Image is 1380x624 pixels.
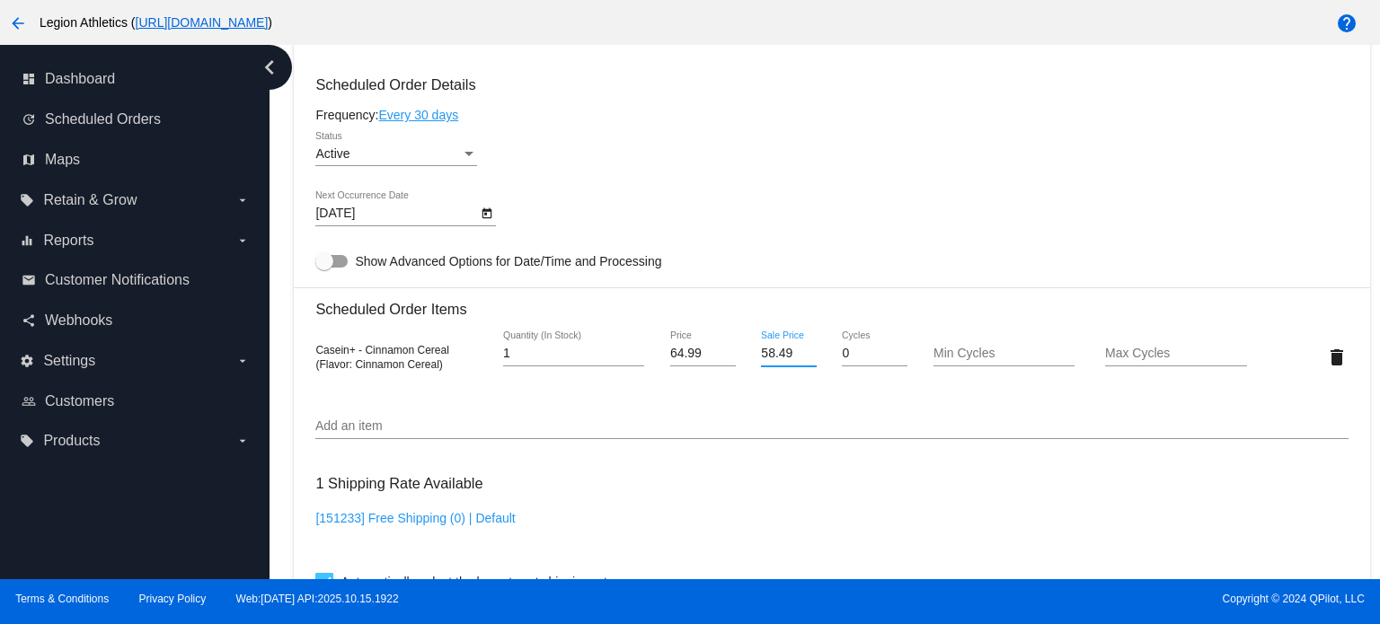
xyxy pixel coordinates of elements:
span: Retain & Grow [43,192,137,208]
i: email [22,273,36,287]
span: Products [43,433,100,449]
i: arrow_drop_down [235,354,250,368]
span: Copyright © 2024 QPilot, LLC [705,593,1365,605]
mat-icon: arrow_back [7,13,29,34]
mat-select: Status [315,147,477,162]
i: update [22,112,36,127]
a: share Webhooks [22,306,250,335]
input: Next Occurrence Date [315,207,477,221]
span: Dashboard [45,71,115,87]
i: local_offer [20,193,34,207]
span: Active [315,146,349,161]
span: Reports [43,233,93,249]
h3: Scheduled Order Details [315,76,1348,93]
a: dashboard Dashboard [22,65,250,93]
a: Terms & Conditions [15,593,109,605]
i: share [22,313,36,328]
i: local_offer [20,434,34,448]
i: people_outline [22,394,36,409]
input: Sale Price [761,347,816,361]
a: Every 30 days [378,108,458,122]
i: settings [20,354,34,368]
a: Privacy Policy [139,593,207,605]
span: Customers [45,393,114,409]
span: Legion Athletics ( ) [40,15,272,30]
h3: 1 Shipping Rate Available [315,464,482,503]
i: map [22,153,36,167]
input: Cycles [842,347,907,361]
a: update Scheduled Orders [22,105,250,134]
input: Quantity (In Stock) [503,347,644,361]
a: Web:[DATE] API:2025.10.15.1922 [236,593,399,605]
mat-icon: help [1336,13,1358,34]
a: email Customer Notifications [22,266,250,294]
i: equalizer [20,233,34,248]
span: Scheduled Orders [45,111,161,127]
button: Open calendar [477,203,496,222]
span: Casein+ - Cinnamon Cereal (Flavor: Cinnamon Cereal) [315,344,448,371]
input: Price [670,347,736,361]
span: Settings [43,353,95,369]
input: Max Cycles [1105,347,1246,361]
span: Webhooks [45,312,112,329]
input: Add an item [315,419,1348,434]
input: Min Cycles [933,347,1075,361]
a: people_outline Customers [22,387,250,416]
span: Customer Notifications [45,272,190,288]
div: Frequency: [315,108,1348,122]
span: Maps [45,152,80,168]
h3: Scheduled Order Items [315,287,1348,318]
a: [151233] Free Shipping (0) | Default [315,511,515,525]
a: map Maps [22,145,250,174]
a: [URL][DOMAIN_NAME] [136,15,269,30]
mat-icon: delete [1326,347,1348,368]
i: arrow_drop_down [235,434,250,448]
span: Automatically select the lowest cost shipping rate [341,571,614,593]
i: chevron_left [255,53,284,82]
i: arrow_drop_down [235,233,250,248]
span: Show Advanced Options for Date/Time and Processing [355,252,661,270]
i: dashboard [22,72,36,86]
i: arrow_drop_down [235,193,250,207]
